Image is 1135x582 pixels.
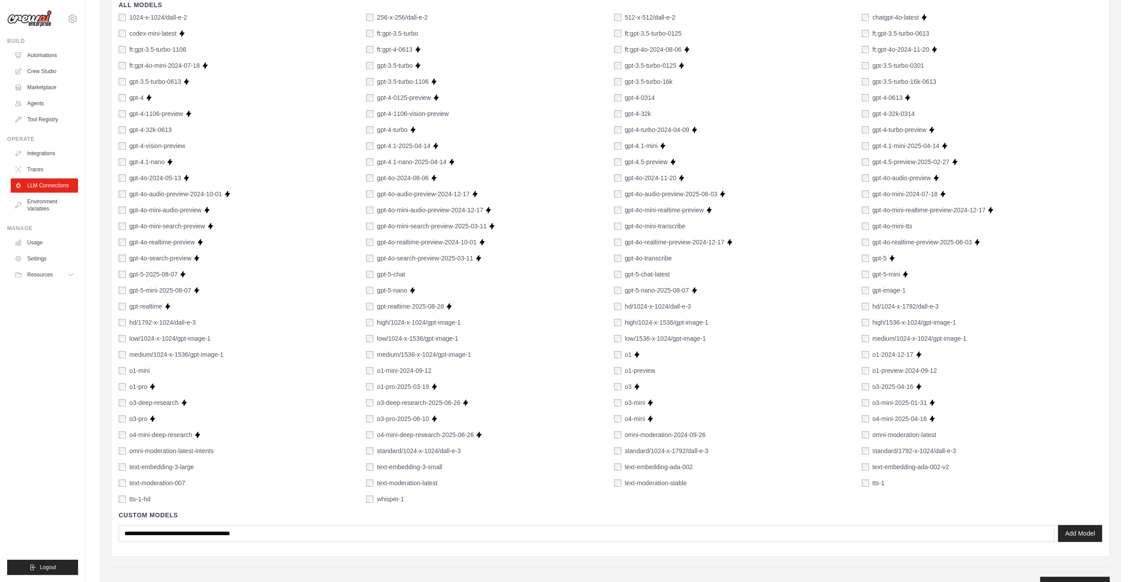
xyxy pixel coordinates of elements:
input: gpt-4-vision-preview [119,142,126,149]
input: gpt-3.5-turbo-1106 [366,78,373,85]
label: o4-mini [625,414,645,423]
input: gpt-4-0613 [862,94,869,101]
label: gpt-4-32k [625,109,651,118]
label: gpt-4 [129,93,144,102]
label: gpt-4-0314 [625,93,655,102]
input: omni-moderation-latest-intents [119,447,126,454]
label: hd/1024-x-1792/dall-e-3 [872,302,939,311]
label: gpt-4o-audio-preview-2024-10-01 [129,190,222,198]
label: medium/1024-x-1536/gpt-image-1 [129,350,223,359]
input: gpt-3.5-turbo-16k-0613 [862,78,869,85]
input: gpt-4-0125-preview [366,94,373,101]
input: tts-1-hd [119,495,126,503]
input: gpt-5-chat [366,271,373,278]
div: Build [7,37,78,45]
label: o4-mini-deep-research-2025-06-26 [377,430,474,439]
input: gpt-4o-audio-preview-2025-06-03 [614,190,621,198]
input: gpt-4o-mini-search-preview [119,223,126,230]
input: ft:gpt-3.5-turbo-1106 [119,46,126,53]
label: o3-mini-2025-01-31 [872,398,927,407]
input: standard/1792-x-1024/dall-e-3 [862,447,869,454]
label: chatgpt-4o-latest [872,13,919,22]
input: o3-pro [119,415,126,422]
input: gpt-4.1-nano-2025-04-14 [366,158,373,165]
input: gpt-5-chat-latest [614,271,621,278]
input: gpt-4o-realtime-preview-2024-10-01 [366,239,373,246]
label: gpt-4.5-preview [625,157,668,166]
input: gpt-4o-audio-preview-2024-10-01 [119,190,126,198]
input: 512-x-512/dall-e-2 [614,14,621,21]
input: gpt-4-32k-0613 [119,126,126,133]
label: medium/1536-x-1024/gpt-image-1 [377,350,471,359]
input: o3-2025-04-16 [862,383,869,390]
label: medium/1024-x-1024/gpt-image-1 [872,334,966,343]
label: gpt-4o-mini-audio-preview-2024-12-17 [377,206,483,215]
label: gpt-4.1-mini-2025-04-14 [872,141,939,150]
label: gpt-5-nano [377,286,407,295]
label: ft:gpt-4o-2024-11-20 [872,45,929,54]
label: gpt-3.5-turbo [377,61,413,70]
label: gpt-4-32k-0613 [129,125,172,134]
label: o1 [625,350,632,359]
input: medium/1536-x-1024/gpt-image-1 [366,351,373,358]
label: gpt-3.5-turbo-1106 [377,77,429,86]
input: gpt-4.5-preview-2025-02-27 [862,158,869,165]
label: high/1024-x-1536/gpt-image-1 [625,318,709,327]
input: hd/1024-x-1024/dall-e-3 [614,303,621,310]
a: Automations [11,48,78,62]
input: gpt-4o-mini-realtime-preview-2024-12-17 [862,206,869,214]
label: ft:gpt-3.5-turbo [377,29,418,38]
input: o4-mini-2025-04-16 [862,415,869,422]
label: o1-preview [625,366,655,375]
h4: Custom Models [119,511,1102,520]
a: Settings [11,252,78,266]
input: gpt-4o-mini-realtime-preview [614,206,621,214]
a: LLM Connections [11,178,78,193]
label: text-moderation-stable [625,479,687,487]
input: o3-pro-2025-06-10 [366,415,373,422]
label: gpt-5-chat [377,270,405,279]
input: omni-moderation-latest [862,431,869,438]
input: o1-preview-2024-09-12 [862,367,869,374]
label: o3-pro [129,414,147,423]
input: o3-deep-research [119,399,126,406]
label: gpt-4o-transcribe [625,254,672,263]
input: chatgpt-4o-latest [862,14,869,21]
input: o4-mini-deep-research [119,431,126,438]
input: whisper-1 [366,495,373,503]
label: gpt-4o-mini-realtime-preview-2024-12-17 [872,206,986,215]
input: gpt-3.5-turbo-16k [614,78,621,85]
label: gpt-4.1-2025-04-14 [377,141,430,150]
input: low/1536-x-1024/gpt-image-1 [614,335,621,342]
input: gpt-4-0314 [614,94,621,101]
label: gpt-4o-search-preview-2025-03-11 [377,254,473,263]
input: gpt-3.5-turbo-0125 [614,62,621,69]
label: gpt-5 [872,254,887,263]
a: Traces [11,162,78,177]
label: gpt-4o-realtime-preview-2024-12-17 [625,238,724,247]
input: gpt-4o-search-preview-2025-03-11 [366,255,373,262]
input: high/1536-x-1024/gpt-image-1 [862,319,869,326]
label: gpt-4-turbo [377,125,407,134]
input: gpt-4o-mini-transcribe [614,223,621,230]
label: o1-pro-2025-03-19 [377,382,429,391]
label: ft:gpt-4o-mini-2024-07-18 [129,61,200,70]
label: gpt-4o-search-preview [129,254,191,263]
label: o1-preview-2024-09-12 [872,366,937,375]
input: standard/1024-x-1024/dall-e-3 [366,447,373,454]
label: text-embedding-3-small [377,462,442,471]
label: text-embedding-ada-002-v2 [872,462,949,471]
input: gpt-image-1 [862,287,869,294]
input: ft:gpt-4o-mini-2024-07-18 [119,62,126,69]
label: omni-moderation-latest [872,430,936,439]
input: text-embedding-3-small [366,463,373,471]
input: text-moderation-007 [119,479,126,487]
label: o3-2025-04-16 [872,382,913,391]
label: gpt-4o-mini-tts [872,222,912,231]
a: Marketplace [11,80,78,95]
label: o4-mini-2025-04-16 [872,414,927,423]
input: medium/1024-x-1536/gpt-image-1 [119,351,126,358]
label: ft:gpt-4o-2024-08-06 [625,45,682,54]
input: gpt-4-turbo-preview [862,126,869,133]
input: ft:gpt-4o-2024-11-20 [862,46,869,53]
